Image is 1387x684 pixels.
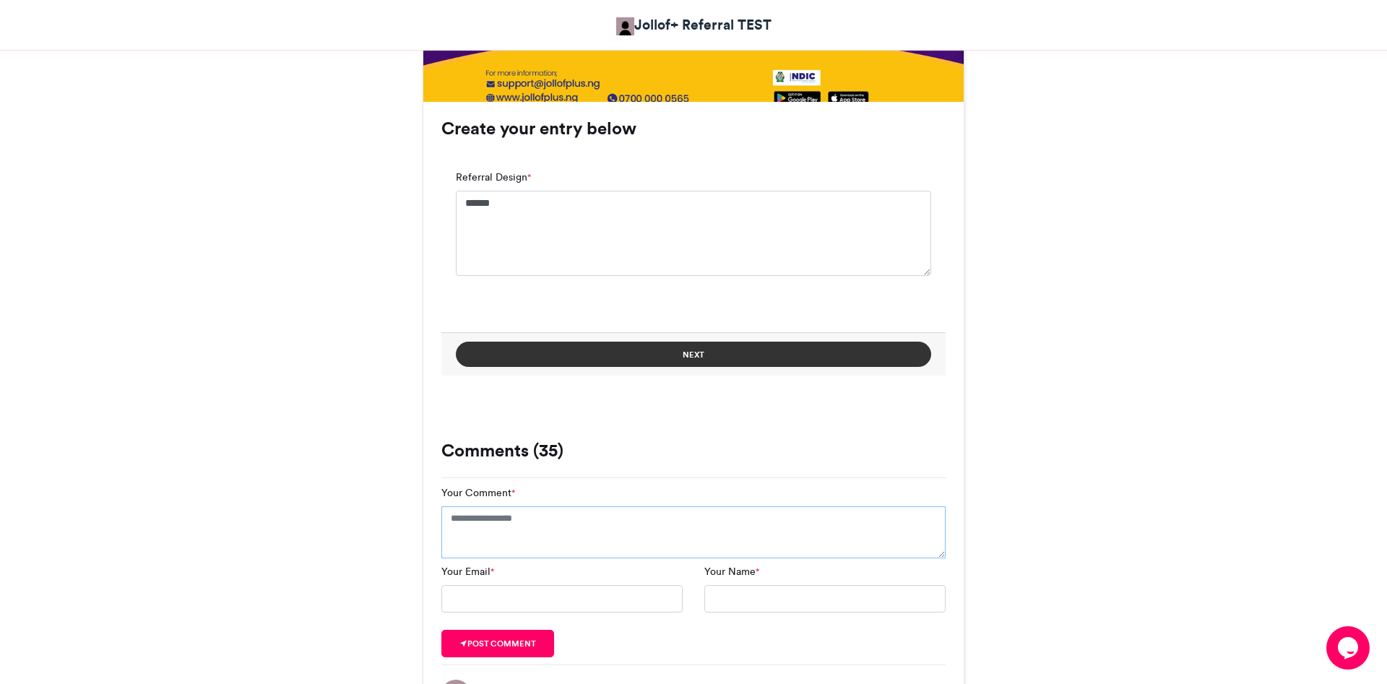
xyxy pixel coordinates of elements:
[616,14,772,35] a: Jollof+ Referral TEST
[1326,626,1373,670] iframe: chat widget
[456,170,531,185] label: Referral Design
[441,442,946,459] h3: Comments (35)
[441,630,554,657] button: Post comment
[704,564,759,579] label: Your Name
[441,485,515,501] label: Your Comment
[441,564,494,579] label: Your Email
[616,17,634,35] img: Jollof+ Referral TEST
[441,120,946,137] h3: Create your entry below
[456,342,931,367] button: Next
